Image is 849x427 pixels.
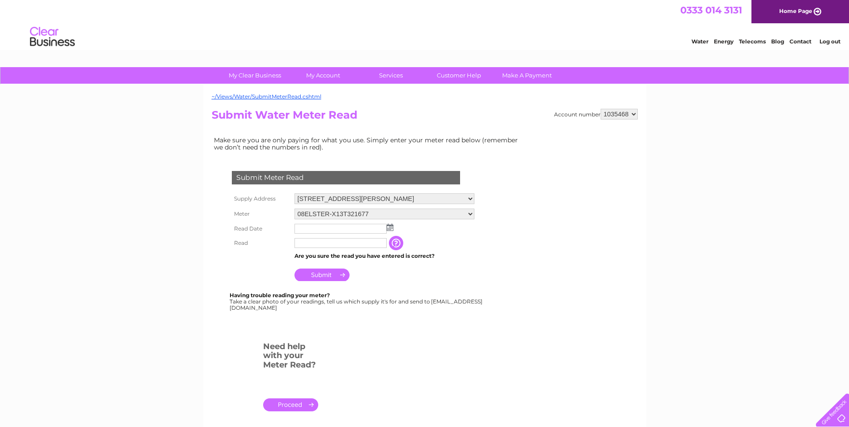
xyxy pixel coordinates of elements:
th: Supply Address [230,191,292,206]
a: My Account [286,67,360,84]
input: Information [389,236,405,250]
th: Read Date [230,222,292,236]
div: Clear Business is a trading name of Verastar Limited (registered in [GEOGRAPHIC_DATA] No. 3667643... [213,5,636,43]
th: Read [230,236,292,250]
img: ... [387,224,393,231]
a: 0333 014 3131 [680,4,742,16]
b: Having trouble reading your meter? [230,292,330,299]
a: Services [354,67,428,84]
th: Meter [230,206,292,222]
div: Take a clear photo of your readings, tell us which supply it's for and send to [EMAIL_ADDRESS][DO... [230,292,484,311]
a: Make A Payment [490,67,564,84]
a: Log out [819,38,840,45]
div: Account number [554,109,638,120]
a: Contact [789,38,811,45]
td: Are you sure the read you have entered is correct? [292,250,477,262]
img: logo.png [30,23,75,51]
a: ~/Views/Water/SubmitMeterRead.cshtml [212,93,321,100]
div: Submit Meter Read [232,171,460,184]
h2: Submit Water Meter Read [212,109,638,126]
a: Telecoms [739,38,766,45]
a: . [263,398,318,411]
td: Make sure you are only paying for what you use. Simply enter your meter read below (remember we d... [212,134,525,153]
a: Energy [714,38,734,45]
a: Water [691,38,708,45]
a: Customer Help [422,67,496,84]
a: My Clear Business [218,67,292,84]
input: Submit [294,269,350,281]
a: Blog [771,38,784,45]
h3: Need help with your Meter Read? [263,340,318,374]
